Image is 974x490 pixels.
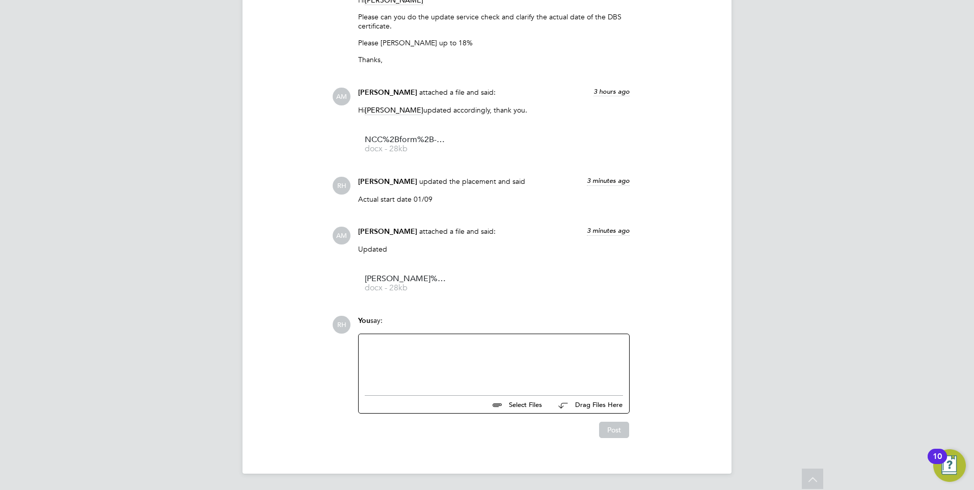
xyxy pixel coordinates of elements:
[358,88,417,97] span: [PERSON_NAME]
[365,284,446,292] span: docx - 28kb
[365,136,446,144] span: NCC%2Bform%2B-%2BDavid
[593,87,630,96] span: 3 hours ago
[358,12,630,31] p: Please can you do the update service check and clarify the actual date of the DBS certificate.
[365,275,446,283] span: [PERSON_NAME]%20Jenkins%20Updated%20
[599,422,629,438] button: Post
[419,177,525,186] span: updated the placement and said
[550,394,623,416] button: Drag Files Here
[358,244,630,254] p: Updated
[419,88,496,97] span: attached a file and said:
[333,227,350,244] span: AM
[358,177,417,186] span: [PERSON_NAME]
[358,38,630,47] p: Please [PERSON_NAME] up to 18%
[365,275,446,292] a: [PERSON_NAME]%20Jenkins%20Updated%20 docx - 28kb
[365,136,446,153] a: NCC%2Bform%2B-%2BDavid docx - 28kb
[933,449,966,482] button: Open Resource Center, 10 new notifications
[365,105,423,115] span: [PERSON_NAME]
[358,195,630,204] p: Actual start date 01/09
[358,55,630,64] p: Thanks,
[358,227,417,236] span: [PERSON_NAME]
[333,177,350,195] span: RH
[358,316,370,325] span: You
[933,456,942,470] div: 10
[358,105,630,115] p: Hi updated accordingly, thank you.
[365,145,446,153] span: docx - 28kb
[587,176,630,185] span: 3 minutes ago
[419,227,496,236] span: attached a file and said:
[333,316,350,334] span: RH
[587,226,630,235] span: 3 minutes ago
[358,316,630,334] div: say:
[333,88,350,105] span: AM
